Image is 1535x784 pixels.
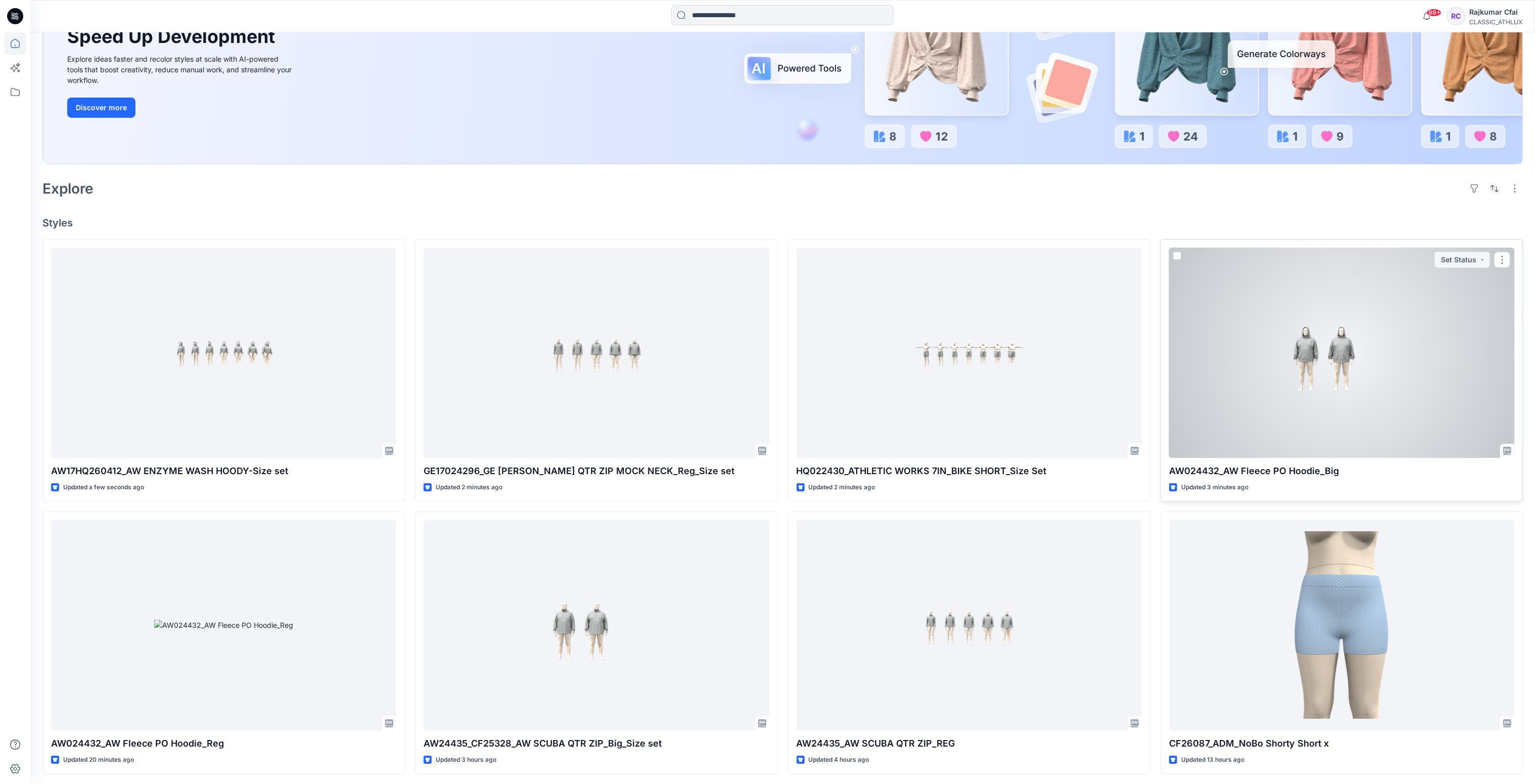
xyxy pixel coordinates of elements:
[797,464,1142,478] p: HQ022430_ATHLETIC WORKS 7IN_BIKE SHORT_Size Set
[809,482,875,493] p: Updated 2 minutes ago
[67,98,135,118] button: Discover more
[67,54,295,85] div: Explore ideas faster and recolor styles at scale with AI-powered tools that boost creativity, red...
[63,755,134,765] p: Updated 20 minutes ago
[51,520,396,731] a: AW024432_AW Fleece PO Hoodie_Reg
[42,180,94,197] h2: Explore
[51,248,396,458] a: AW17HQ260412_AW ENZYME WASH HOODY-Size set
[67,98,295,118] a: Discover more
[1469,6,1522,18] div: Rajkumar Cfai
[1169,520,1514,731] a: CF26087_ADM_NoBo Shorty Short x
[424,464,769,478] p: GE17024296_GE [PERSON_NAME] QTR ZIP MOCK NECK_Reg_Size set
[797,248,1142,458] a: HQ022430_ATHLETIC WORKS 7IN_BIKE SHORT_Size Set
[1181,755,1244,765] p: Updated 13 hours ago
[1169,464,1514,478] p: AW024432_AW Fleece PO Hoodie_Big
[809,755,869,765] p: Updated 4 hours ago
[1469,18,1522,26] div: CLASSIC_ATHLUX
[1426,9,1441,17] span: 99+
[797,520,1142,731] a: AW24435_AW SCUBA QTR ZIP_REG
[424,248,769,458] a: GE17024296_GE TERRY QTR ZIP MOCK NECK_Reg_Size set
[1447,7,1465,25] div: RC
[1169,248,1514,458] a: AW024432_AW Fleece PO Hoodie_Big
[63,482,144,493] p: Updated a few seconds ago
[1169,736,1514,751] p: CF26087_ADM_NoBo Shorty Short x
[436,482,502,493] p: Updated 2 minutes ago
[436,755,496,765] p: Updated 3 hours ago
[51,464,396,478] p: AW17HQ260412_AW ENZYME WASH HOODY-Size set
[797,736,1142,751] p: AW24435_AW SCUBA QTR ZIP_REG
[42,217,1523,229] h4: Styles
[424,520,769,731] a: AW24435_CF25328_AW SCUBA QTR ZIP_Big_Size set
[1181,482,1248,493] p: Updated 3 minutes ago
[424,736,769,751] p: AW24435_CF25328_AW SCUBA QTR ZIP_Big_Size set
[51,736,396,751] p: AW024432_AW Fleece PO Hoodie_Reg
